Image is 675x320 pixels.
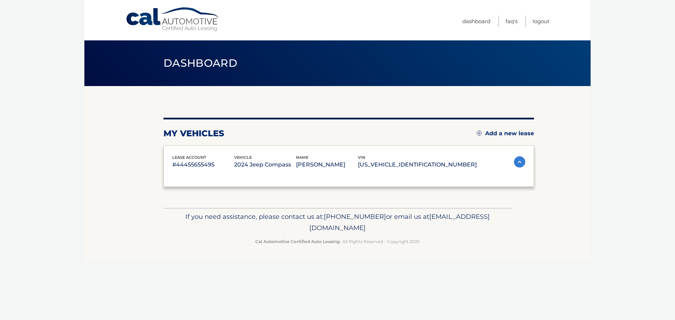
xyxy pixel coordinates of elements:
[168,238,507,245] p: - All Rights Reserved - Copyright 2025
[163,128,224,139] h2: my vehicles
[296,160,358,170] p: [PERSON_NAME]
[533,15,549,27] a: Logout
[358,155,365,160] span: vin
[477,131,482,136] img: add.svg
[255,239,340,244] strong: Cal Automotive Certified Auto Leasing
[309,213,490,232] span: [EMAIL_ADDRESS][DOMAIN_NAME]
[324,213,386,221] span: [PHONE_NUMBER]
[234,160,296,170] p: 2024 Jeep Compass
[462,15,490,27] a: Dashboard
[168,211,507,234] p: If you need assistance, please contact us at: or email us at
[163,57,237,70] span: Dashboard
[126,7,220,32] a: Cal Automotive
[172,160,234,170] p: #44455655495
[358,160,477,170] p: [US_VEHICLE_IDENTIFICATION_NUMBER]
[506,15,517,27] a: FAQ's
[172,155,206,160] span: lease account
[514,156,525,168] img: accordion-active.svg
[477,130,534,137] a: Add a new lease
[234,155,252,160] span: vehicle
[296,155,308,160] span: name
